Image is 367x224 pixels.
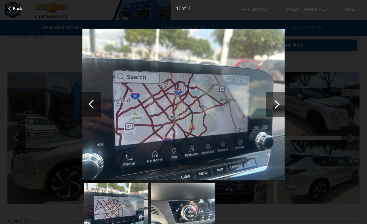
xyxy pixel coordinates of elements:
[286,7,328,12] a: Credit Approved
[82,29,285,180] img: image.aspx
[242,7,273,12] a: Appointment
[186,6,191,11] span: 11
[176,6,182,11] span: 10
[13,6,22,11] span: Back
[340,7,361,12] a: Trade-In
